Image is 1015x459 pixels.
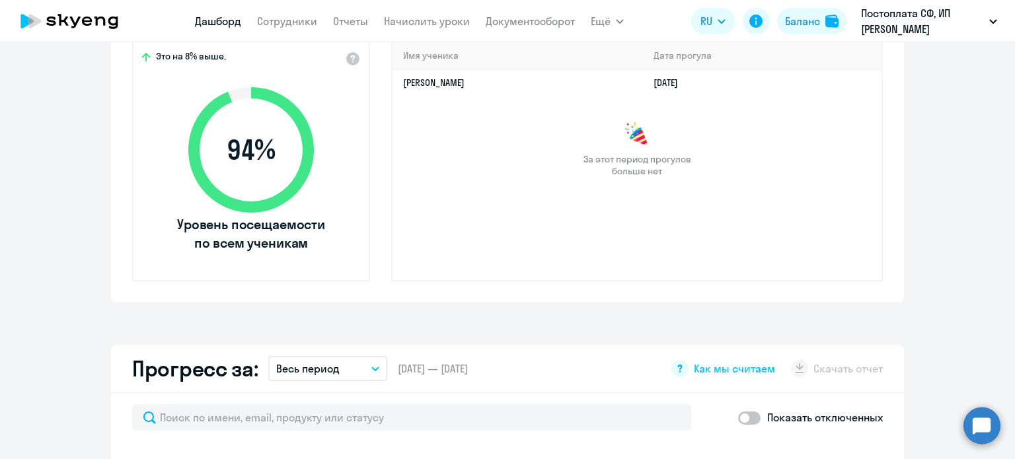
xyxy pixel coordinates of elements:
[486,15,575,28] a: Документооборот
[132,355,258,382] h2: Прогресс за:
[393,42,643,69] th: Имя ученика
[700,13,712,29] span: RU
[398,361,468,376] span: [DATE] — [DATE]
[854,5,1004,37] button: Постоплата СФ, ИП [PERSON_NAME]
[591,8,624,34] button: Ещё
[643,42,882,69] th: Дата прогула
[582,153,693,177] span: За этот период прогулов больше нет
[591,13,611,29] span: Ещё
[694,361,775,376] span: Как мы считаем
[268,356,387,381] button: Весь период
[333,15,368,28] a: Отчеты
[156,50,226,66] span: Это на 8% выше,
[175,134,327,166] span: 94 %
[861,5,984,37] p: Постоплата СФ, ИП [PERSON_NAME]
[691,8,735,34] button: RU
[403,77,465,88] a: [PERSON_NAME]
[777,8,846,34] button: Балансbalance
[175,215,327,252] span: Уровень посещаемости по всем ученикам
[132,404,691,431] input: Поиск по имени, email, продукту или статусу
[825,15,839,28] img: balance
[195,15,241,28] a: Дашборд
[276,361,340,376] p: Весь период
[257,15,317,28] a: Сотрудники
[767,409,883,425] p: Показать отключенных
[384,15,470,28] a: Начислить уроки
[624,122,650,148] img: congrats
[785,13,820,29] div: Баланс
[654,77,689,88] a: [DATE]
